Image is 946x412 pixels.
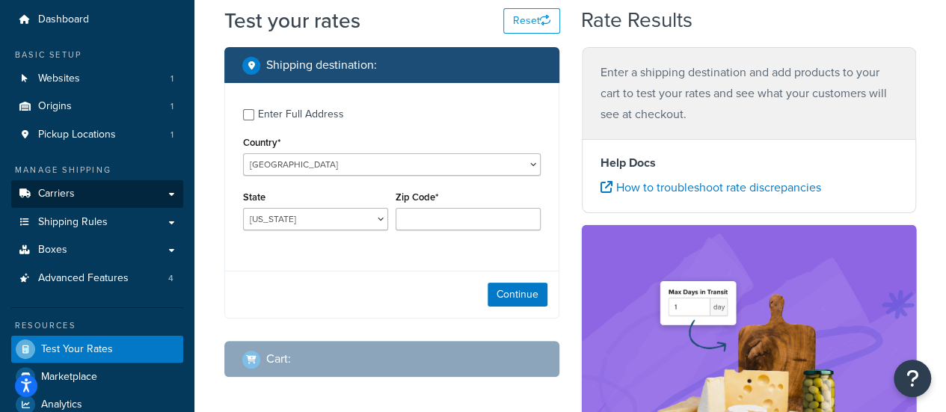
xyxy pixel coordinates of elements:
[258,104,344,125] div: Enter Full Address
[11,180,183,208] a: Carriers
[243,109,254,120] input: Enter Full Address
[38,272,129,285] span: Advanced Features
[171,129,173,141] span: 1
[38,188,75,200] span: Carriers
[243,137,280,148] label: Country*
[11,65,183,93] a: Websites1
[11,265,183,292] li: Advanced Features
[11,121,183,149] li: Pickup Locations
[38,129,116,141] span: Pickup Locations
[171,73,173,85] span: 1
[266,58,377,72] h2: Shipping destination :
[488,283,547,307] button: Continue
[11,65,183,93] li: Websites
[11,121,183,149] a: Pickup Locations1
[38,216,108,229] span: Shipping Rules
[11,49,183,61] div: Basic Setup
[503,8,560,34] button: Reset
[168,272,173,285] span: 4
[11,265,183,292] a: Advanced Features4
[41,399,82,411] span: Analytics
[11,363,183,390] a: Marketplace
[38,73,80,85] span: Websites
[224,6,360,35] h1: Test your rates
[266,352,291,366] h2: Cart :
[601,62,898,125] p: Enter a shipping destination and add products to your cart to test your rates and see what your c...
[41,343,113,356] span: Test Your Rates
[38,244,67,256] span: Boxes
[41,371,97,384] span: Marketplace
[11,336,183,363] a: Test Your Rates
[11,93,183,120] li: Origins
[601,154,898,172] h4: Help Docs
[11,209,183,236] a: Shipping Rules
[396,191,438,203] label: Zip Code*
[243,191,265,203] label: State
[11,236,183,264] a: Boxes
[601,179,821,196] a: How to troubleshoot rate discrepancies
[580,9,692,32] h2: Rate Results
[11,319,183,332] div: Resources
[38,13,89,26] span: Dashboard
[894,360,931,397] button: Open Resource Center
[171,100,173,113] span: 1
[11,93,183,120] a: Origins1
[38,100,72,113] span: Origins
[11,6,183,34] a: Dashboard
[11,164,183,176] div: Manage Shipping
